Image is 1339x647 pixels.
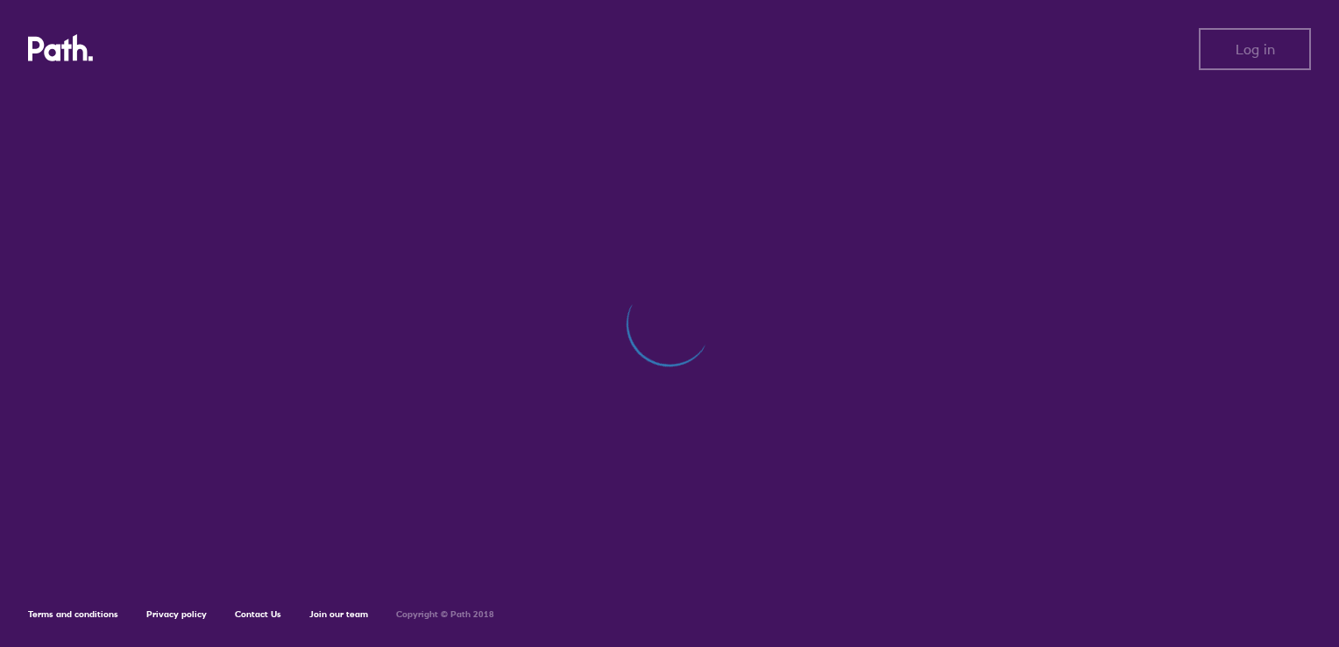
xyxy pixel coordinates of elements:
h6: Copyright © Path 2018 [396,609,494,620]
a: Terms and conditions [28,608,118,620]
a: Privacy policy [146,608,207,620]
a: Contact Us [235,608,281,620]
span: Log in [1236,41,1275,57]
button: Log in [1199,28,1311,70]
a: Join our team [309,608,368,620]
